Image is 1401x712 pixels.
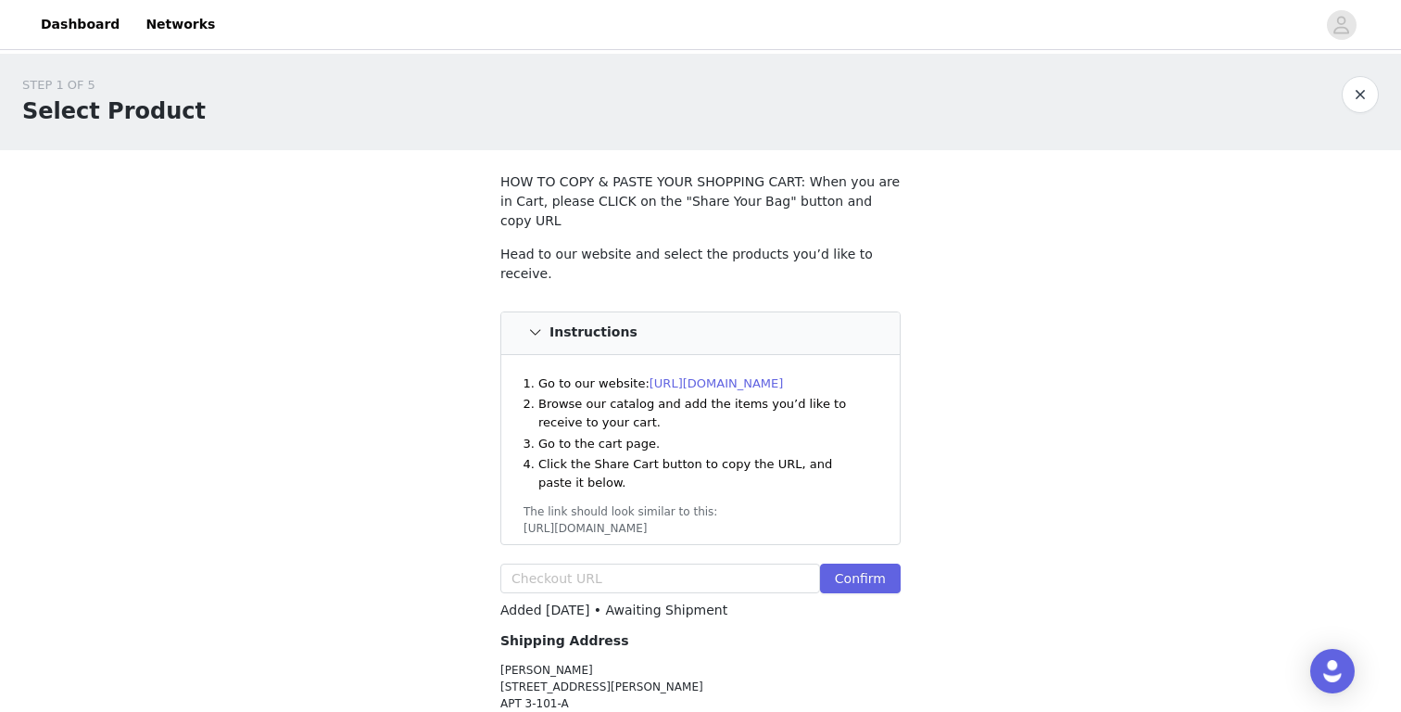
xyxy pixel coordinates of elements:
[500,631,901,651] h4: Shipping Address
[820,564,901,593] button: Confirm
[500,564,820,593] input: Checkout URL
[650,376,784,390] a: [URL][DOMAIN_NAME]
[538,455,868,491] li: Click the Share Cart button to copy the URL, and paste it below.
[549,325,637,340] h4: Instructions
[22,76,206,95] div: STEP 1 OF 5
[538,375,868,393] li: Go to our website:
[524,520,877,537] div: [URL][DOMAIN_NAME]
[22,95,206,128] h1: Select Product
[524,503,877,520] div: The link should look similar to this:
[500,172,901,231] p: HOW TO COPY & PASTE YOUR SHOPPING CART: When you are in Cart, please CLICK on the "Share Your Bag...
[538,435,868,453] li: Go to the cart page.
[500,245,901,284] p: Head to our website and select the products you’d like to receive.
[30,4,131,45] a: Dashboard
[500,603,727,617] span: Added [DATE] • Awaiting Shipment
[1332,10,1350,40] div: avatar
[134,4,226,45] a: Networks
[538,395,868,431] li: Browse our catalog and add the items you’d like to receive to your cart.
[1310,649,1355,693] div: Open Intercom Messenger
